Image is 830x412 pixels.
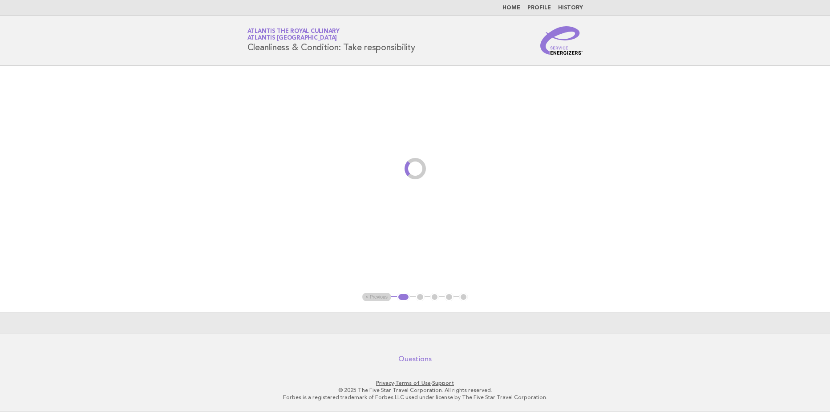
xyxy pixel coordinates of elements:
a: Privacy [376,380,394,386]
a: Support [432,380,454,386]
p: Forbes is a registered trademark of Forbes LLC used under license by The Five Star Travel Corpora... [143,394,688,401]
a: History [558,5,583,11]
a: Questions [398,355,432,364]
span: Atlantis [GEOGRAPHIC_DATA] [247,36,337,41]
a: Profile [527,5,551,11]
a: Terms of Use [395,380,431,386]
p: · · [143,380,688,387]
a: Atlantis the Royal CulinaryAtlantis [GEOGRAPHIC_DATA] [247,28,340,41]
a: Home [502,5,520,11]
img: Service Energizers [540,26,583,55]
p: © 2025 The Five Star Travel Corporation. All rights reserved. [143,387,688,394]
h1: Cleanliness & Condition: Take responsibility [247,29,415,52]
